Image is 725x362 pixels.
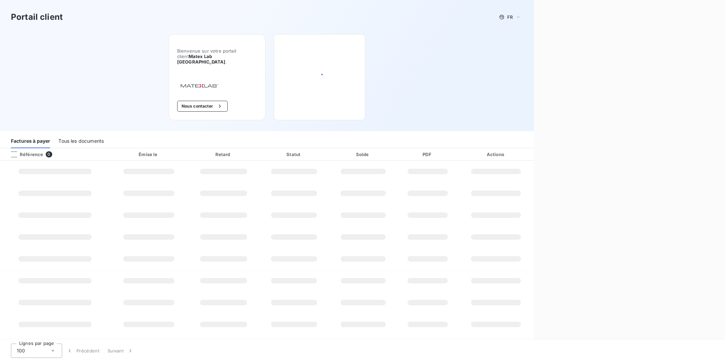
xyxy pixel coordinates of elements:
span: 100 [17,347,25,354]
span: FR [507,14,513,20]
div: Statut [260,151,328,158]
div: Solde [330,151,396,158]
button: Nous contacter [177,101,228,112]
div: Référence [5,151,43,157]
div: Actions [460,151,532,158]
button: Précédent [62,344,103,358]
div: Retard [189,151,258,158]
div: Tous les documents [58,134,104,148]
span: Bienvenue sur votre portail client . [177,48,257,65]
span: 0 [46,151,52,157]
img: Company logo [177,81,221,90]
h3: Portail client [11,11,63,23]
div: Factures à payer [11,134,50,148]
span: Matex Lab [GEOGRAPHIC_DATA] [177,54,226,65]
div: Émise le [111,151,186,158]
div: PDF [398,151,457,158]
button: Suivant [103,344,138,358]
